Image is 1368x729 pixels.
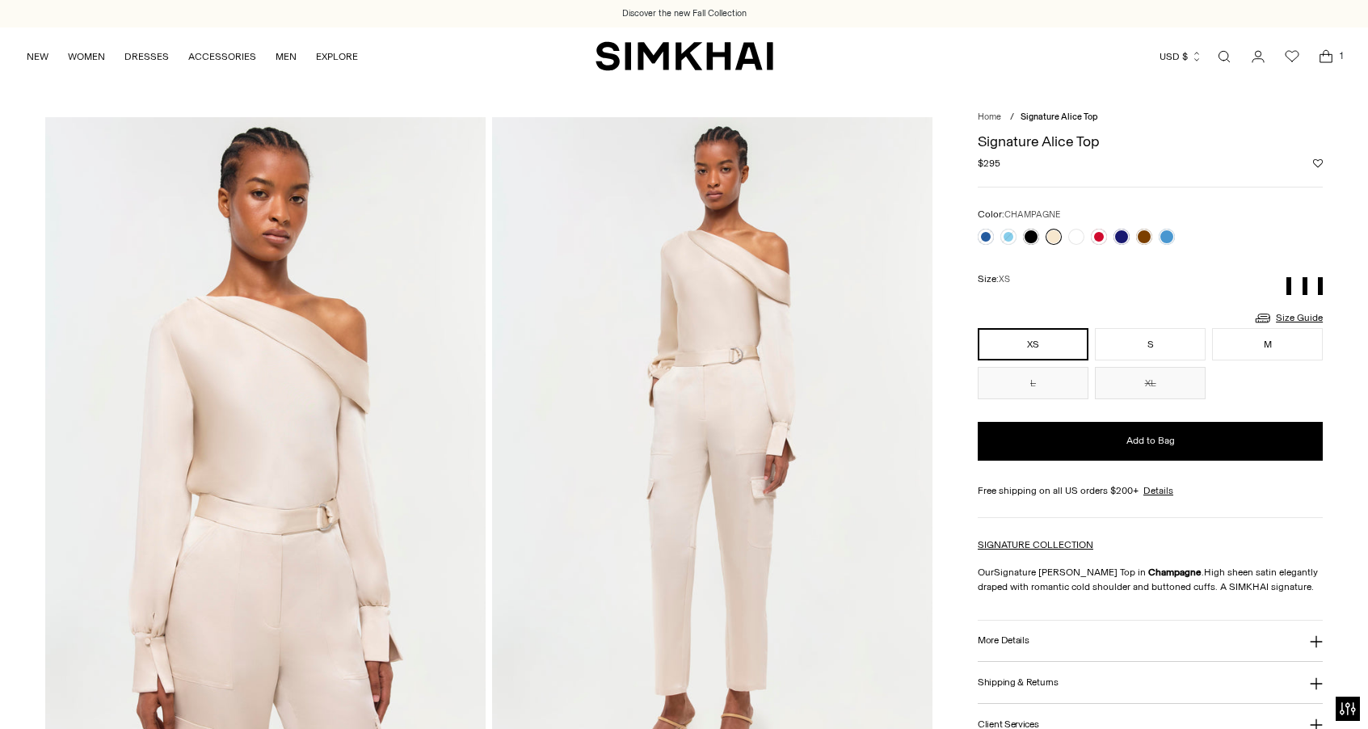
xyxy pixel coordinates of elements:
a: DRESSES [124,39,169,74]
span: Add to Bag [1126,434,1175,448]
a: Discover the new Fall Collection [622,7,747,20]
div: / [1010,111,1014,124]
button: M [1212,328,1323,360]
label: Color: [978,207,1060,222]
h3: More Details [978,635,1029,646]
a: ACCESSORIES [188,39,256,74]
span: CHAMPAGNE [1004,209,1060,220]
button: Add to Bag [978,422,1323,461]
a: MEN [276,39,297,74]
a: Size Guide [1253,308,1323,328]
a: Open cart modal [1310,40,1342,73]
button: Add to Wishlist [1313,158,1323,168]
button: More Details [978,621,1323,662]
p: Our Signature [PERSON_NAME] Top in . High sheen satin elegantly draped with romantic cold shoulde... [978,565,1323,594]
span: $295 [978,156,1000,171]
a: SIMKHAI [596,40,773,72]
nav: breadcrumbs [978,111,1323,124]
button: L [978,367,1088,399]
a: WOMEN [68,39,105,74]
a: Go to the account page [1242,40,1274,73]
button: XL [1095,367,1206,399]
span: XS [999,274,1010,284]
button: USD $ [1160,39,1202,74]
span: Signature Alice Top [1021,112,1098,122]
button: S [1095,328,1206,360]
button: Shipping & Returns [978,662,1323,703]
a: Details [1143,483,1173,498]
h1: Signature Alice Top [978,134,1323,149]
a: Wishlist [1276,40,1308,73]
a: EXPLORE [316,39,358,74]
a: Open search modal [1208,40,1240,73]
button: XS [978,328,1088,360]
h3: Shipping & Returns [978,677,1059,688]
div: Free shipping on all US orders $200+ [978,483,1323,498]
a: SIGNATURE COLLECTION [978,539,1093,550]
strong: Champagne [1148,567,1202,578]
a: Home [978,112,1001,122]
span: 1 [1334,48,1349,63]
label: Size: [978,272,1010,287]
a: NEW [27,39,48,74]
